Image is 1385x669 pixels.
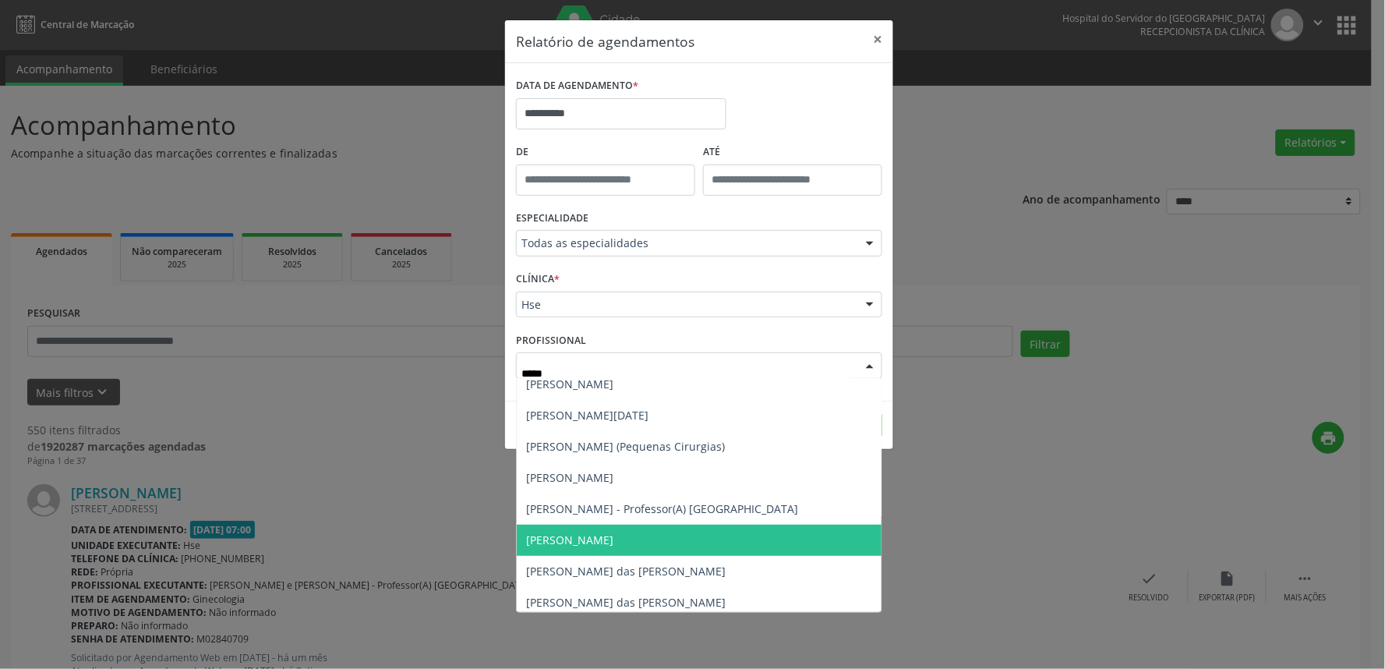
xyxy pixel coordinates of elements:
h5: Relatório de agendamentos [516,31,694,51]
label: CLÍNICA [516,267,560,292]
span: [PERSON_NAME][DATE] [526,408,648,423]
label: PROFISSIONAL [516,328,586,352]
span: Todas as especialidades [521,235,850,251]
span: Hse [521,297,850,313]
button: Close [862,20,893,58]
label: ATÉ [703,140,882,165]
span: [PERSON_NAME] [526,470,613,485]
span: [PERSON_NAME] [526,377,613,391]
span: [PERSON_NAME] - Professor(A) [GEOGRAPHIC_DATA] [526,501,798,516]
span: [PERSON_NAME] das [PERSON_NAME] [526,564,726,579]
span: [PERSON_NAME] [526,533,613,547]
span: [PERSON_NAME] das [PERSON_NAME] [526,595,726,610]
span: [PERSON_NAME] (Pequenas Cirurgias) [526,439,725,454]
label: De [516,140,695,165]
label: ESPECIALIDADE [516,207,588,231]
label: DATA DE AGENDAMENTO [516,74,638,98]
